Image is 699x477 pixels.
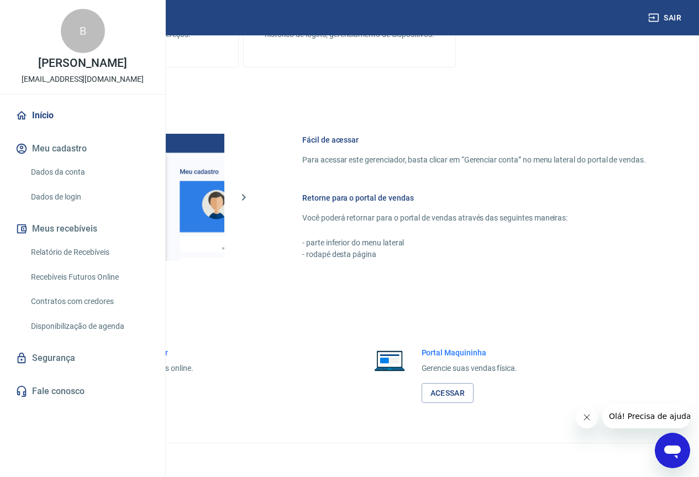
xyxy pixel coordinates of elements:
[13,346,152,370] a: Segurança
[13,103,152,128] a: Início
[302,154,646,166] p: Para acessar este gerenciador, basta clicar em “Gerenciar conta” no menu lateral do portal de ven...
[422,347,518,358] h6: Portal Maquininha
[27,310,672,321] h5: Acesso rápido
[422,383,474,403] a: Acessar
[38,57,127,69] p: [PERSON_NAME]
[366,347,413,374] img: Imagem de um notebook aberto
[22,74,144,85] p: [EMAIL_ADDRESS][DOMAIN_NAME]
[576,406,598,428] iframe: Fechar mensagem
[27,241,152,264] a: Relatório de Recebíveis
[302,134,646,145] h6: Fácil de acessar
[602,404,690,428] iframe: Mensagem da empresa
[7,8,93,17] span: Olá! Precisa de ajuda?
[27,290,152,313] a: Contratos com credores
[27,315,152,338] a: Disponibilização de agenda
[27,161,152,184] a: Dados da conta
[646,8,686,28] button: Sair
[13,379,152,403] a: Fale conosco
[302,212,646,224] p: Você poderá retornar para o portal de vendas através das seguintes maneiras:
[61,9,105,53] div: B
[655,433,690,468] iframe: Botão para abrir a janela de mensagens
[302,237,646,249] p: - parte inferior do menu lateral
[13,137,152,161] button: Meu cadastro
[13,217,152,241] button: Meus recebíveis
[27,452,672,464] p: 2025 ©
[422,363,518,374] p: Gerencie suas vendas física.
[302,249,646,260] p: - rodapé desta página
[27,186,152,208] a: Dados de login
[27,266,152,289] a: Recebíveis Futuros Online
[302,192,646,203] h6: Retorne para o portal de vendas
